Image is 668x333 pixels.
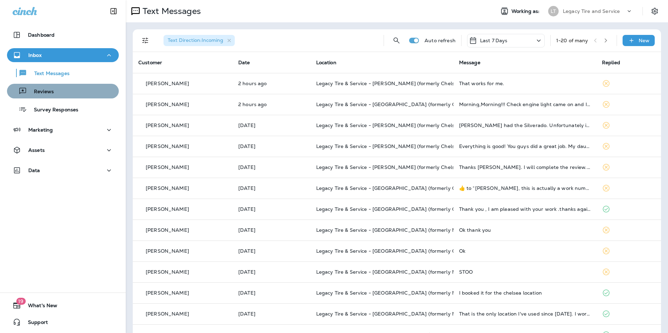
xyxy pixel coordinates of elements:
[7,123,119,137] button: Marketing
[238,143,305,149] p: Oct 11, 2025 10:22 AM
[7,315,119,329] button: Support
[316,227,513,233] span: Legacy Tire & Service - [GEOGRAPHIC_DATA] (formerly Magic City Tire & Service)
[316,269,513,275] span: Legacy Tire & Service - [GEOGRAPHIC_DATA] (formerly Magic City Tire & Service)
[146,248,189,254] p: [PERSON_NAME]
[238,269,305,275] p: Oct 9, 2025 04:06 PM
[316,248,525,254] span: Legacy Tire & Service - [GEOGRAPHIC_DATA] (formerly Chalkville Auto & Tire Service)
[146,311,189,317] p: [PERSON_NAME]
[146,81,189,86] p: [PERSON_NAME]
[238,164,305,170] p: Oct 10, 2025 10:07 PM
[27,89,54,95] p: Reviews
[316,122,485,128] span: Legacy Tire & Service - [PERSON_NAME] (formerly Chelsea Tire Pros)
[7,84,119,98] button: Reviews
[7,143,119,157] button: Assets
[28,147,45,153] p: Assets
[238,227,305,233] p: Oct 10, 2025 08:59 AM
[316,80,485,87] span: Legacy Tire & Service - [PERSON_NAME] (formerly Chelsea Tire Pros)
[459,143,591,149] div: Everything is good! You guys did a great job. My daughter is very pleased with it.
[238,102,305,107] p: Oct 13, 2025 08:37 AM
[28,168,40,173] p: Data
[7,102,119,117] button: Survey Responses
[146,269,189,275] p: [PERSON_NAME]
[459,248,591,254] div: Ok
[168,37,223,43] span: Text Direction : Incoming
[146,123,189,128] p: [PERSON_NAME]
[238,123,305,128] p: Oct 11, 2025 05:33 PM
[138,59,162,66] span: Customer
[316,311,513,317] span: Legacy Tire & Service - [GEOGRAPHIC_DATA] (formerly Magic City Tire & Service)
[238,311,305,317] p: Oct 9, 2025 12:15 PM
[459,206,591,212] div: Thank you , I am pleased with your work .thanks again .
[138,34,152,47] button: Filters
[146,164,189,170] p: [PERSON_NAME]
[316,59,336,66] span: Location
[316,101,525,108] span: Legacy Tire & Service - [GEOGRAPHIC_DATA] (formerly Chalkville Auto & Tire Service)
[7,163,119,177] button: Data
[556,38,588,43] div: 1 - 20 of many
[511,8,541,14] span: Working as:
[146,185,189,191] p: [PERSON_NAME]
[480,38,508,43] p: Last 7 Days
[459,185,591,191] div: ​👍​ to “ Lee, this is actually a work number for a program we use for customer communication. My ...
[146,227,189,233] p: [PERSON_NAME]
[7,28,119,42] button: Dashboard
[7,66,119,80] button: Text Messages
[28,52,42,58] p: Inbox
[7,48,119,62] button: Inbox
[639,38,649,43] p: New
[28,127,53,133] p: Marketing
[238,206,305,212] p: Oct 10, 2025 10:27 AM
[146,290,189,296] p: [PERSON_NAME]
[390,34,404,47] button: Search Messages
[459,59,480,66] span: Message
[164,35,235,46] div: Text Direction:Incoming
[146,206,189,212] p: [PERSON_NAME]
[27,71,70,77] p: Text Messages
[21,319,48,328] span: Support
[459,123,591,128] div: Mike had the Silverado. Unfortunately it was totaled in front of Walgreens in December. Hello 280...
[563,8,620,14] p: Legacy Tire and Service
[316,164,485,170] span: Legacy Tire & Service - [PERSON_NAME] (formerly Chelsea Tire Pros)
[238,185,305,191] p: Oct 10, 2025 01:02 PM
[316,143,485,149] span: Legacy Tire & Service - [PERSON_NAME] (formerly Chelsea Tire Pros)
[459,269,591,275] div: STOO
[459,81,591,86] div: That works for me.
[16,298,26,305] span: 19
[146,143,189,149] p: [PERSON_NAME]
[27,107,78,113] p: Survey Responses
[648,5,661,17] button: Settings
[424,38,456,43] p: Auto refresh
[459,290,591,296] div: I booked it for the chelsea location
[238,59,250,66] span: Date
[459,164,591,170] div: Thanks Zach. I will complete the review. Appreciate you guys taking care of my jeep.
[238,248,305,254] p: Oct 10, 2025 08:44 AM
[7,298,119,312] button: 19What's New
[316,206,525,212] span: Legacy Tire & Service - [GEOGRAPHIC_DATA] (formerly Chalkville Auto & Tire Service)
[140,6,201,16] p: Text Messages
[548,6,559,16] div: LT
[459,227,591,233] div: Ok thank you
[21,303,57,311] span: What's New
[238,81,305,86] p: Oct 13, 2025 08:46 AM
[459,311,591,317] div: That is the only location I've used since 2008. I worked across the street from your building for...
[316,290,513,296] span: Legacy Tire & Service - [GEOGRAPHIC_DATA] (formerly Magic City Tire & Service)
[104,4,123,18] button: Collapse Sidebar
[316,185,525,191] span: Legacy Tire & Service - [GEOGRAPHIC_DATA] (formerly Chalkville Auto & Tire Service)
[602,59,620,66] span: Replied
[28,32,55,38] p: Dashboard
[146,102,189,107] p: [PERSON_NAME]
[459,102,591,107] div: Morning,Morning!!! Check engine light came on and I went by Autozone to get it checked and They s...
[238,290,305,296] p: Oct 9, 2025 01:40 PM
